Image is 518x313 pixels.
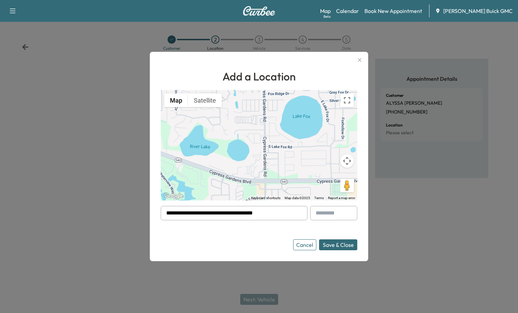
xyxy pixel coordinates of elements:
div: Beta [323,14,331,19]
button: Save & Close [319,239,357,250]
button: Cancel [293,239,316,250]
a: Book New Appointment [364,7,422,15]
button: Show satellite imagery [188,93,222,107]
span: Map data ©2025 [285,196,310,200]
button: Keyboard shortcuts [251,196,280,200]
button: Drag Pegman onto the map to open Street View [340,179,354,192]
span: [PERSON_NAME] Buick GMC [443,7,513,15]
a: Terms (opens in new tab) [314,196,324,200]
a: Calendar [336,7,359,15]
a: Open this area in Google Maps (opens a new window) [162,192,185,200]
img: Google [162,192,185,200]
button: Toggle fullscreen view [340,93,354,107]
a: MapBeta [320,7,331,15]
a: Report a map error [328,196,355,200]
h1: Add a Location [161,68,357,85]
button: Map camera controls [340,154,354,168]
button: Show street map [164,93,188,107]
img: Curbee Logo [243,6,275,16]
